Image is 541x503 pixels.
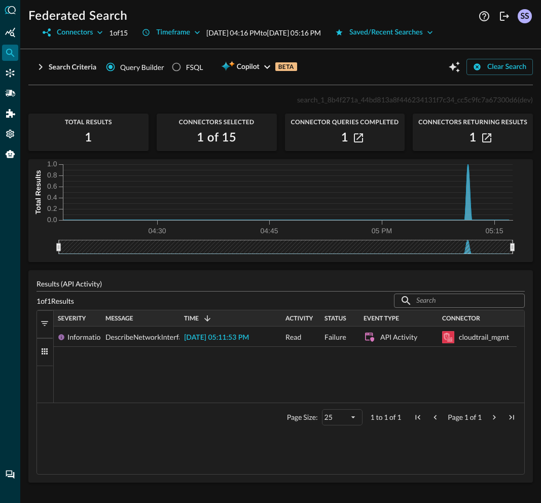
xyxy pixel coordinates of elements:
h2: 1 [469,130,476,146]
div: Connectors [57,26,93,39]
div: Search Criteria [49,61,96,74]
div: Query Agent [2,146,18,162]
p: [DATE] 04:16 PM to [DATE] 05:16 PM [206,27,321,38]
tspan: 0.8 [47,171,57,179]
div: Summary Insights [2,24,18,41]
tspan: 05 PM [372,227,392,235]
div: 25 [324,413,349,421]
svg: Amazon Security Lake [442,331,454,343]
span: of [470,413,477,421]
button: Help [476,8,492,24]
button: Search Criteria [28,59,102,75]
span: to [376,413,382,421]
div: Page Size [322,409,363,425]
span: Event Type [364,315,399,322]
span: Message [105,315,133,322]
div: Settings [2,126,18,142]
div: Chat [2,466,18,483]
div: FSQL [186,62,203,73]
h1: Federated Search [28,8,127,24]
div: Timeframe [156,26,190,39]
div: Last Page [507,413,516,422]
span: Total Results [28,119,149,126]
span: Connectors Selected [157,119,277,126]
span: 1 [464,413,468,421]
span: Time [184,315,199,322]
tspan: 0.2 [47,204,57,212]
span: 1 [371,413,375,421]
div: Informational [67,327,110,347]
div: SS [518,9,532,23]
button: Logout [496,8,513,24]
div: API Activity [380,327,417,347]
tspan: 0.4 [47,193,57,201]
div: Previous Page [430,413,440,422]
p: BETA [275,62,297,71]
span: 1 [384,413,388,421]
div: Saved/Recent Searches [349,26,423,39]
div: First Page [413,413,422,422]
button: Open Query Copilot [446,59,462,75]
span: Read [285,327,301,347]
span: Connector Queries Completed [285,119,405,126]
p: Results (API Activity) [37,278,525,289]
span: DescribeNetworkInterfaces [105,327,193,347]
span: Activity [285,315,313,322]
div: Federated Search [2,45,18,61]
span: Copilot [237,61,260,74]
span: Query Builder [120,62,164,73]
div: Addons [3,105,19,122]
tspan: 04:45 [260,227,278,235]
div: Clear Search [487,61,526,74]
span: Status [324,315,346,322]
p: 1 of 15 [109,27,128,38]
span: Page [448,413,463,421]
div: cloudtrail_mgmt [459,327,509,347]
span: Connectors Returning Results [413,119,533,126]
p: 1 of 1 Results [37,296,74,306]
button: Timeframe [136,24,206,41]
span: Connector [442,315,480,322]
button: Clear Search [466,59,533,75]
span: search_1_8b4f271a_44bd813a8f446234131f7c34_cc5c9fc7a67300d6 [297,95,518,104]
div: Page Size: [287,413,318,421]
tspan: 04:30 [148,227,166,235]
div: Pipelines [2,85,18,101]
button: Saved/Recent Searches [329,24,439,41]
button: Connectors [37,24,109,41]
tspan: 0.0 [47,215,57,224]
h2: 1 [85,130,92,146]
h2: 1 [341,130,348,146]
span: Failure [324,327,346,347]
div: Next Page [490,413,499,422]
tspan: Total Results [34,170,42,214]
input: Search [416,291,501,310]
button: CopilotBETA [215,59,303,75]
span: Severity [58,315,86,322]
tspan: 0.6 [47,182,57,190]
span: 1 [397,413,401,421]
tspan: 05:15 [485,227,503,235]
span: (dev) [518,95,533,104]
div: Connectors [2,65,18,81]
span: [DATE] 05:11:53 PM [184,334,249,341]
span: of [389,413,396,421]
tspan: 1.0 [47,160,57,168]
span: 1 [478,413,482,421]
h2: 1 of 15 [197,130,236,146]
